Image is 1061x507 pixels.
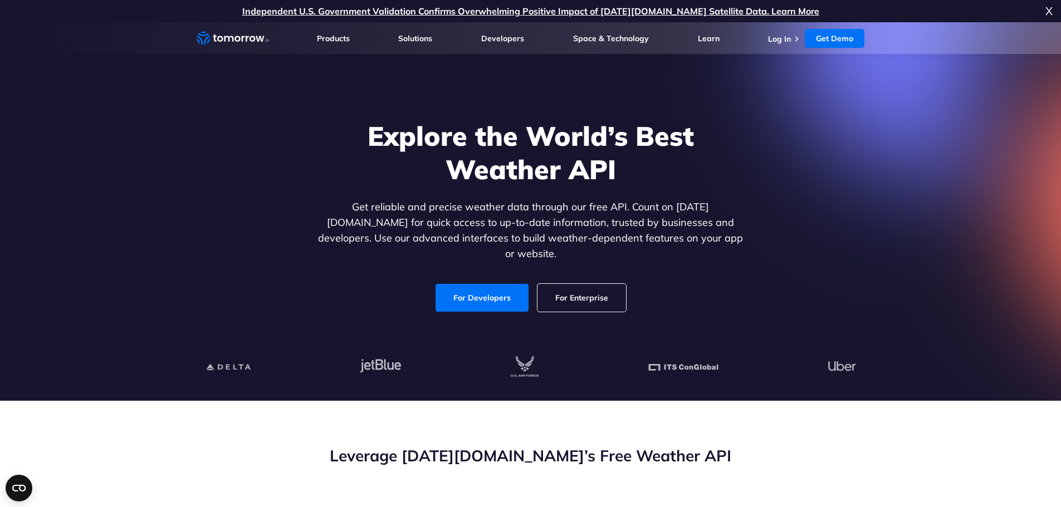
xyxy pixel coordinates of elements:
a: Home link [197,30,269,47]
a: Get Demo [805,29,864,48]
button: Open CMP widget [6,475,32,501]
a: For Enterprise [537,284,626,312]
h2: Leverage [DATE][DOMAIN_NAME]’s Free Weather API [197,445,865,466]
p: Get reliable and precise weather data through our free API. Count on [DATE][DOMAIN_NAME] for quic... [316,199,746,262]
a: Learn [698,33,720,43]
a: For Developers [436,284,529,312]
a: Products [317,33,350,43]
a: Log In [768,34,791,44]
h1: Explore the World’s Best Weather API [316,119,746,186]
a: Solutions [398,33,432,43]
a: Independent U.S. Government Validation Confirms Overwhelming Positive Impact of [DATE][DOMAIN_NAM... [242,6,819,17]
a: Space & Technology [573,33,649,43]
a: Developers [481,33,524,43]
